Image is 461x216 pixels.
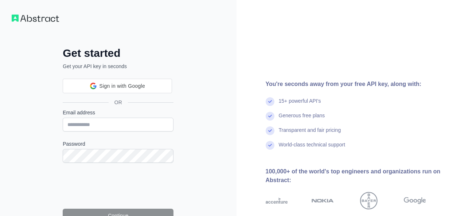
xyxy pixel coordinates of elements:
[63,47,173,60] h2: Get started
[63,140,173,148] label: Password
[109,99,128,106] span: OR
[279,141,345,156] div: World-class technical support
[266,112,274,121] img: check mark
[266,126,274,135] img: check mark
[266,97,274,106] img: check mark
[266,192,288,209] img: accenture
[404,192,426,209] img: google
[12,15,59,22] img: Workflow
[266,141,274,150] img: check mark
[266,80,450,89] div: You're seconds away from your free API key, along with:
[279,126,341,141] div: Transparent and fair pricing
[279,112,325,126] div: Generous free plans
[63,63,173,70] p: Get your API key in seconds
[63,172,173,200] iframe: reCAPTCHA
[312,192,334,209] img: nokia
[266,167,450,185] div: 100,000+ of the world's top engineers and organizations run on Abstract:
[279,97,321,112] div: 15+ powerful API's
[360,192,378,209] img: bayer
[99,82,145,90] span: Sign in with Google
[63,79,172,93] div: Sign in with Google
[63,109,173,116] label: Email address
